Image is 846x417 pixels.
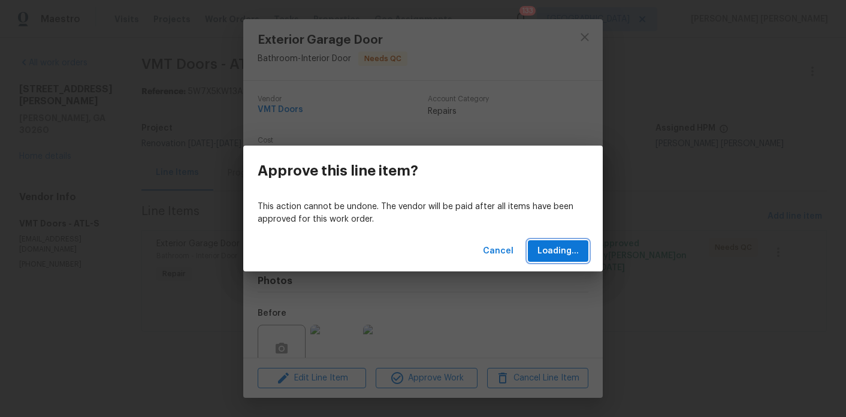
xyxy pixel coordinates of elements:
button: Cancel [478,240,518,262]
span: Cancel [483,244,513,259]
button: Loading... [528,240,588,262]
h3: Approve this line item? [258,162,418,179]
p: This action cannot be undone. The vendor will be paid after all items have been approved for this... [258,201,588,226]
span: Loading... [537,244,579,259]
